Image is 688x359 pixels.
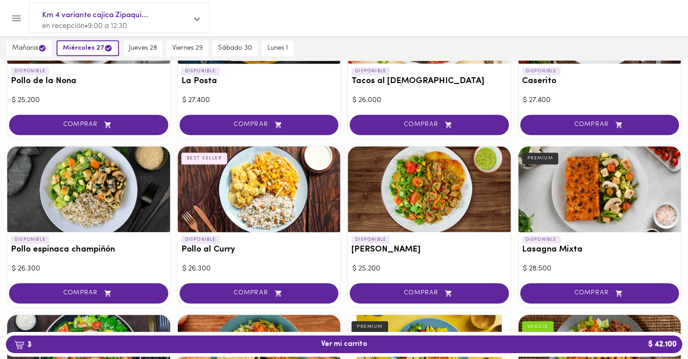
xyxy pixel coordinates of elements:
h3: La Posta [181,77,337,86]
h3: Tacos al [DEMOGRAPHIC_DATA] [351,77,507,86]
div: $ 26.000 [352,95,506,106]
p: DISPONIBLE [11,236,49,244]
div: Lasagna Mixta [518,146,681,232]
span: COMPRAR [191,289,327,297]
span: lunes 1 [267,44,288,52]
h3: [PERSON_NAME] [351,245,507,255]
div: $ 25.200 [12,95,166,106]
div: BEST SELLER [181,153,228,164]
p: DISPONIBLE [351,67,390,75]
button: sábado 30 [213,41,257,56]
button: jueves 28 [123,41,162,56]
span: COMPRAR [361,121,498,129]
span: COMPRAR [531,121,668,129]
div: Arroz chaufa [348,146,511,232]
div: Pollo al Curry [178,146,341,232]
h3: Lasagna Mixta [522,245,678,255]
div: $ 26.300 [182,264,336,274]
span: COMPRAR [20,121,157,129]
span: sábado 30 [218,44,252,52]
h3: Pollo de la Nona [11,77,166,86]
button: COMPRAR [350,115,509,135]
button: COMPRAR [180,283,339,303]
h3: Pollo espinaca champiñón [11,245,166,255]
div: $ 28.500 [523,264,677,274]
p: DISPONIBLE [181,67,220,75]
button: COMPRAR [9,115,168,135]
div: $ 27.400 [523,95,677,106]
span: COMPRAR [20,289,157,297]
span: mañana [12,44,47,52]
div: $ 26.300 [12,264,166,274]
button: COMPRAR [520,283,679,303]
button: viernes 29 [167,41,208,56]
div: $ 27.400 [182,95,336,106]
p: DISPONIBLE [181,236,220,244]
span: Km 4 variante cajica Zipaqui... [42,9,188,21]
button: miércoles 27 [57,40,119,56]
b: 3 [9,339,37,350]
span: COMPRAR [361,289,498,297]
p: DISPONIBLE [522,67,560,75]
span: COMPRAR [191,121,327,129]
h3: Pollo al Curry [181,245,337,255]
button: 3Ver mi carrito$ 42.100 [6,336,682,353]
span: Ver mi carrito [321,340,367,349]
span: miércoles 27 [63,44,113,52]
button: Menu [5,7,28,29]
span: jueves 28 [129,44,157,52]
p: DISPONIBLE [11,67,49,75]
img: cart.png [14,340,24,350]
span: viernes 29 [172,44,203,52]
button: COMPRAR [9,283,168,303]
p: DISPONIBLE [351,236,390,244]
button: lunes 1 [262,41,294,56]
div: Pollo espinaca champiñón [7,146,170,232]
button: COMPRAR [350,283,509,303]
iframe: Messagebird Livechat Widget [636,307,679,350]
button: mañana [7,40,52,56]
span: en recepción • 9:00 a 12:30 [42,23,127,30]
h3: Caserito [522,77,678,86]
div: PREMIUM [351,321,388,333]
span: COMPRAR [531,289,668,297]
div: PREMIUM [522,153,559,164]
div: VEGGIE [522,321,554,333]
button: COMPRAR [520,115,679,135]
div: $ 25.200 [352,264,506,274]
p: DISPONIBLE [522,236,560,244]
button: COMPRAR [180,115,339,135]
